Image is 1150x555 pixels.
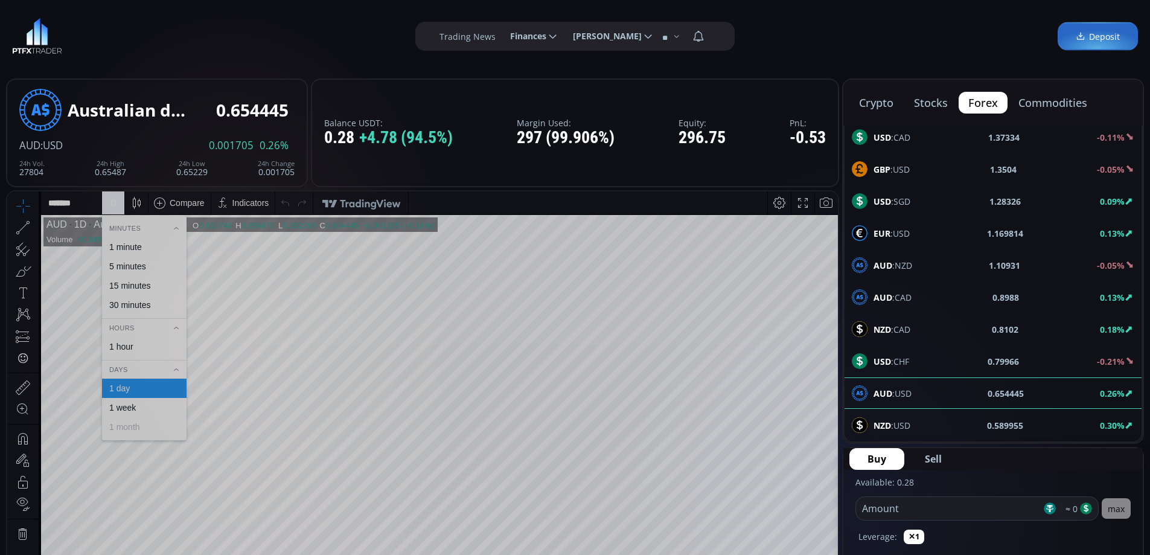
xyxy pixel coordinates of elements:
b: 1.169814 [987,227,1023,240]
div: -0.53 [790,129,826,147]
div: Hours [95,130,179,143]
div: 1 hour [102,150,126,160]
b: 0.79966 [988,355,1019,368]
b: 1.37334 [988,131,1020,144]
b: 1.28326 [989,195,1021,208]
div: Minutes [95,30,179,43]
div: 3m [78,486,90,495]
div: 0.001705 [258,160,295,176]
div: 30 minutes [102,109,143,118]
div: Toggle Percentage [767,479,784,502]
div: 1d [136,486,146,495]
div: 15 minutes [102,89,143,99]
div: 297 (99.906%) [517,129,615,147]
div: 0.65229 [176,160,208,176]
div: Indicators [225,7,262,16]
div: Volume [39,43,65,53]
div: Australian dollar [79,28,156,39]
b: -0.05% [1097,164,1125,175]
div: auto [808,486,824,495]
div: L [271,30,276,39]
div: 24h Low [176,160,208,167]
b: USD [874,132,891,143]
div: 0.652740 [192,30,225,39]
label: Margin Used: [517,118,615,127]
div: 5 minutes [102,70,139,80]
button: crypto [849,92,903,114]
b: NZD [874,420,891,431]
button: forex [959,92,1008,114]
label: Equity: [679,118,726,127]
b: 0.09% [1100,196,1125,207]
label: Trading News [439,30,496,43]
div: 0.654445 [319,30,351,39]
div: 1D [60,28,79,39]
div: Toggle Auto Scale [803,479,828,502]
span: Deposit [1076,30,1120,43]
span: :USD [874,419,910,432]
b: 0.18% [1100,324,1125,335]
b: NZD [874,324,891,335]
span: :NZD [874,259,912,272]
div: Go to [162,479,181,502]
a: Deposit [1058,22,1138,51]
span: :CAD [874,131,910,144]
div: AUD [39,28,60,39]
div: +0.001195 (+0.18%) [355,30,427,39]
div: 5d [119,486,129,495]
div: 40.945K [70,43,99,53]
div: C [312,30,318,39]
div: 1m [98,486,110,495]
div: 0.652290 [276,30,308,39]
b: 0.8988 [992,291,1019,304]
b: 0.8102 [992,323,1018,336]
button: 17:09:11 (UTC) [689,479,755,502]
b: 0.589955 [987,419,1023,432]
span: 0.001705 [209,140,254,151]
div: 27804 [19,160,45,176]
div:  [11,161,21,173]
div: 1 day [102,192,123,202]
div: 1 minute [102,51,135,60]
span: :CAD [874,291,912,304]
button: Buy [849,448,904,470]
span: :USD [874,227,910,240]
span: :USD [40,138,63,152]
div: 1 month [102,231,133,240]
div: 1y [61,486,70,495]
label: PnL: [790,118,826,127]
b: -0.11% [1097,132,1125,143]
span: [PERSON_NAME] [564,24,642,48]
span: AUD [19,138,40,152]
span: :USD [874,163,910,176]
button: Sell [907,448,960,470]
span: :CHF [874,355,909,368]
button: ✕1 [904,530,924,544]
b: 0.13% [1100,228,1125,239]
b: GBP [874,164,890,175]
span: :CAD [874,323,910,336]
div: O [185,30,192,39]
div: 296.75 [679,129,726,147]
span: +4.78 (94.5%) [359,129,453,147]
div: Days [95,172,179,185]
a: LOGO [12,18,62,54]
span: Sell [925,452,942,466]
div: H [228,30,234,39]
div: 0.65487 [95,160,126,176]
b: -0.05% [1097,260,1125,271]
span: 17:09:11 (UTC) [693,486,751,495]
div: 0.654445 [216,101,289,120]
div: 24h Vol. [19,160,45,167]
div: D [103,7,109,16]
label: Leverage: [858,530,897,543]
b: EUR [874,228,890,239]
b: AUD [874,260,892,271]
b: 1.3504 [990,163,1017,176]
b: 0.13% [1100,292,1125,303]
div: Australian dollar [68,101,188,120]
div: log [788,486,799,495]
div: 5y [43,486,53,495]
span: 0.26% [260,140,289,151]
div: 0.654870 [235,30,267,39]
